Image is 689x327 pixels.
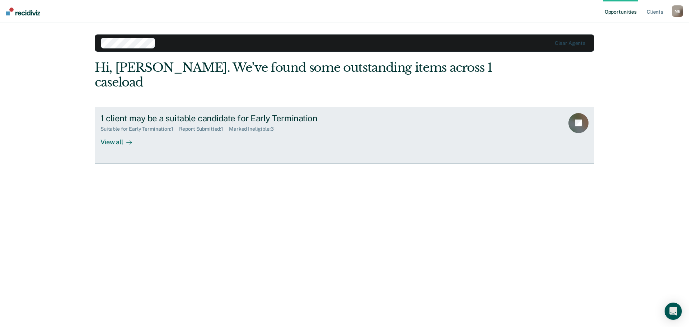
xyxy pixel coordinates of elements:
div: Hi, [PERSON_NAME]. We’ve found some outstanding items across 1 caseload [95,60,495,90]
div: M B [672,5,683,17]
div: Marked Ineligible : 3 [229,126,279,132]
img: Recidiviz [6,8,40,15]
div: Report Submitted : 1 [179,126,229,132]
div: Open Intercom Messenger [665,303,682,320]
a: 1 client may be a suitable candidate for Early TerminationSuitable for Early Termination:1Report ... [95,107,594,164]
div: 1 client may be a suitable candidate for Early Termination [100,113,352,123]
div: Suitable for Early Termination : 1 [100,126,179,132]
div: View all [100,132,141,146]
button: MB [672,5,683,17]
div: Clear agents [555,40,585,46]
